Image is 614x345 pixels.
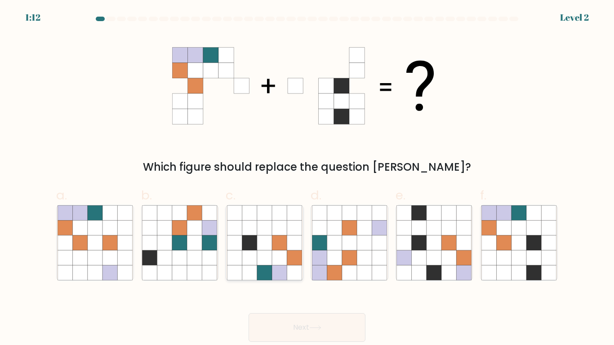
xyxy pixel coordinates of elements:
div: 1:12 [25,11,40,24]
button: Next [249,313,365,342]
div: Level 2 [560,11,589,24]
span: c. [226,186,236,204]
div: Which figure should replace the question [PERSON_NAME]? [62,159,552,175]
span: d. [311,186,321,204]
span: b. [141,186,152,204]
span: e. [396,186,405,204]
span: f. [480,186,486,204]
span: a. [56,186,67,204]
